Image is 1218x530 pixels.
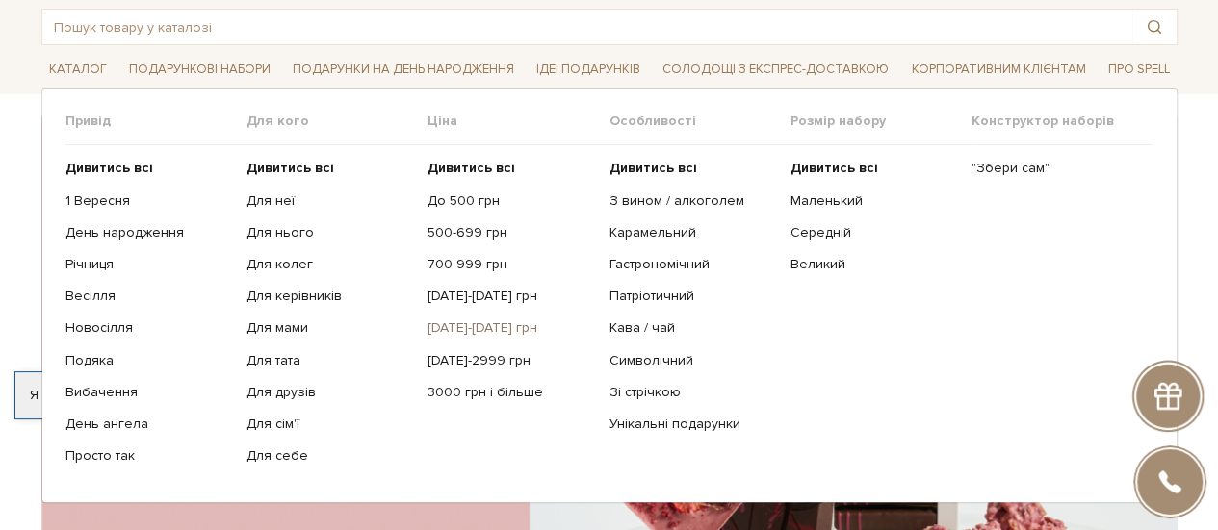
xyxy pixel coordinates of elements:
[609,384,775,401] a: Зі стрічкою
[65,352,232,369] a: Подяка
[65,192,232,210] a: 1 Вересня
[285,55,522,85] span: Подарунки на День народження
[246,224,413,241] a: Для нього
[428,288,594,305] a: [DATE]-[DATE] грн
[790,224,957,241] a: Середній
[790,256,957,273] a: Великий
[65,113,246,130] span: Привід
[790,113,972,130] span: Розмір набору
[65,288,232,305] a: Весілля
[65,160,153,176] b: Дивитись всі
[609,160,775,177] a: Дивитись всі
[65,416,232,433] a: День ангела
[609,416,775,433] a: Унікальні подарунки
[428,319,594,337] a: [DATE]-[DATE] грн
[529,55,648,85] span: Ідеї подарунків
[1132,10,1177,44] button: Пошук товару у каталозі
[428,160,515,176] b: Дивитись всі
[790,160,957,177] a: Дивитись всі
[790,160,878,176] b: Дивитись всі
[15,387,537,404] div: Я дозволяю [DOMAIN_NAME] використовувати
[609,160,696,176] b: Дивитись всі
[121,55,278,85] span: Подарункові набори
[609,224,775,241] a: Карамельний
[428,384,594,401] a: 3000 грн і більше
[428,352,594,369] a: [DATE]-2999 грн
[246,384,413,401] a: Для друзів
[428,256,594,273] a: 700-999 грн
[246,352,413,369] a: Для тата
[246,447,413,465] a: Для себе
[903,53,1093,86] a: Корпоративним клієнтам
[609,256,775,273] a: Гастрономічний
[609,113,790,130] span: Особливості
[65,256,232,273] a: Річниця
[972,113,1153,130] span: Конструктор наборів
[41,88,1178,503] div: Каталог
[609,192,775,210] a: З вином / алкоголем
[609,288,775,305] a: Патріотичний
[246,113,428,130] span: Для кого
[609,352,775,369] a: Символічний
[428,192,594,210] a: До 500 грн
[246,192,413,210] a: Для неї
[41,55,115,85] span: Каталог
[65,384,232,401] a: Вибачення
[65,224,232,241] a: День народження
[246,416,413,433] a: Для сім'ї
[790,192,957,210] a: Маленький
[42,10,1132,44] input: Пошук товару у каталозі
[65,319,232,337] a: Новосілля
[65,160,232,177] a: Дивитись всі
[655,53,896,86] a: Солодощі з експрес-доставкою
[972,160,1138,177] a: "Збери сам"
[246,256,413,273] a: Для колег
[246,160,413,177] a: Дивитись всі
[1100,55,1177,85] span: Про Spell
[428,160,594,177] a: Дивитись всі
[65,447,232,465] a: Просто так
[428,113,609,130] span: Ціна
[246,160,334,176] b: Дивитись всі
[246,288,413,305] a: Для керівників
[428,224,594,241] a: 500-699 грн
[609,319,775,337] a: Кава / чай
[246,319,413,337] a: Для мами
